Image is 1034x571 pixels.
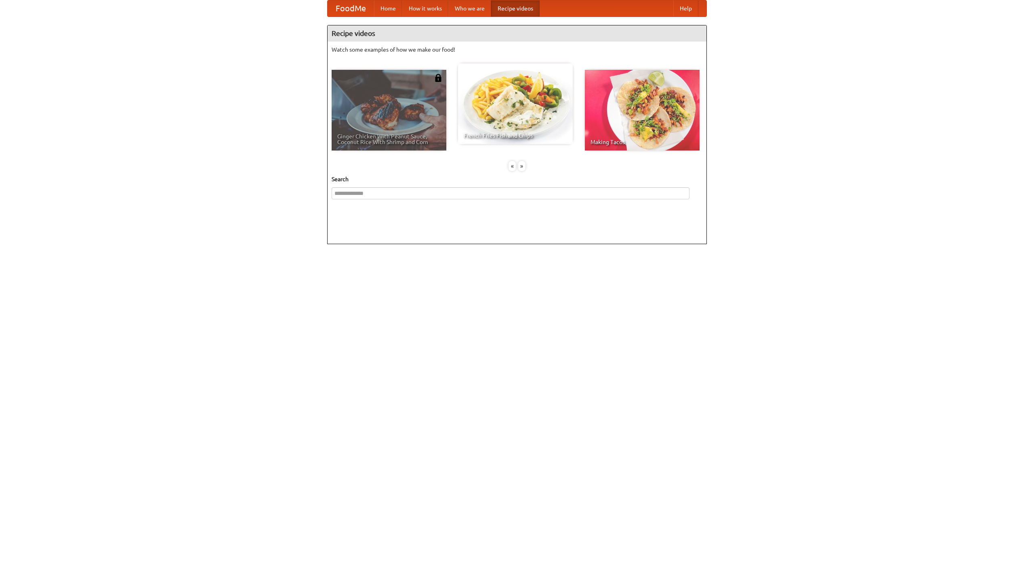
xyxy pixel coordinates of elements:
span: Making Tacos [591,139,694,145]
h4: Recipe videos [328,25,706,42]
a: Recipe videos [491,0,540,17]
p: Watch some examples of how we make our food! [332,46,702,54]
a: Making Tacos [585,70,700,151]
h5: Search [332,175,702,183]
a: Help [673,0,698,17]
a: Who we are [448,0,491,17]
div: » [518,161,525,171]
a: French Fries Fish and Chips [458,63,573,144]
img: 483408.png [434,74,442,82]
a: FoodMe [328,0,374,17]
div: « [509,161,516,171]
a: Home [374,0,402,17]
a: How it works [402,0,448,17]
span: French Fries Fish and Chips [464,133,567,138]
